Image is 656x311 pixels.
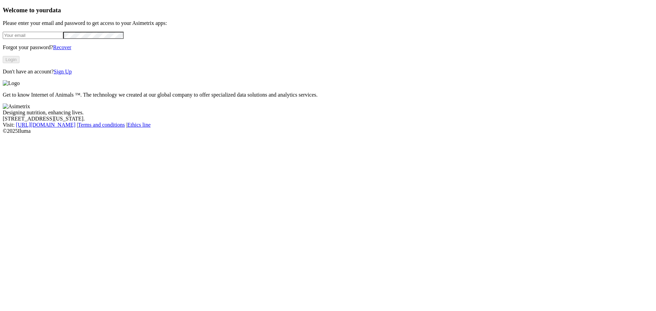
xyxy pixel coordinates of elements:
[3,32,63,39] input: Your email
[3,80,20,86] img: Logo
[3,6,653,14] h3: Welcome to your
[127,122,151,128] a: Ethics line
[3,69,653,75] p: Don't have an account?
[3,92,653,98] p: Get to know Internet of Animals ™. The technology we created at our global company to offer speci...
[3,44,653,51] p: Forgot your password?
[53,44,71,50] a: Recover
[3,116,653,122] div: [STREET_ADDRESS][US_STATE].
[54,69,72,74] a: Sign Up
[3,110,653,116] div: Designing nutrition, enhancing lives.
[3,56,19,63] button: Login
[3,20,653,26] p: Please enter your email and password to get access to your Asimetrix apps:
[16,122,76,128] a: [URL][DOMAIN_NAME]
[3,103,30,110] img: Asimetrix
[3,128,653,134] div: © 2025 Iluma
[49,6,61,14] span: data
[78,122,125,128] a: Terms and conditions
[3,122,653,128] div: Visit : | |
